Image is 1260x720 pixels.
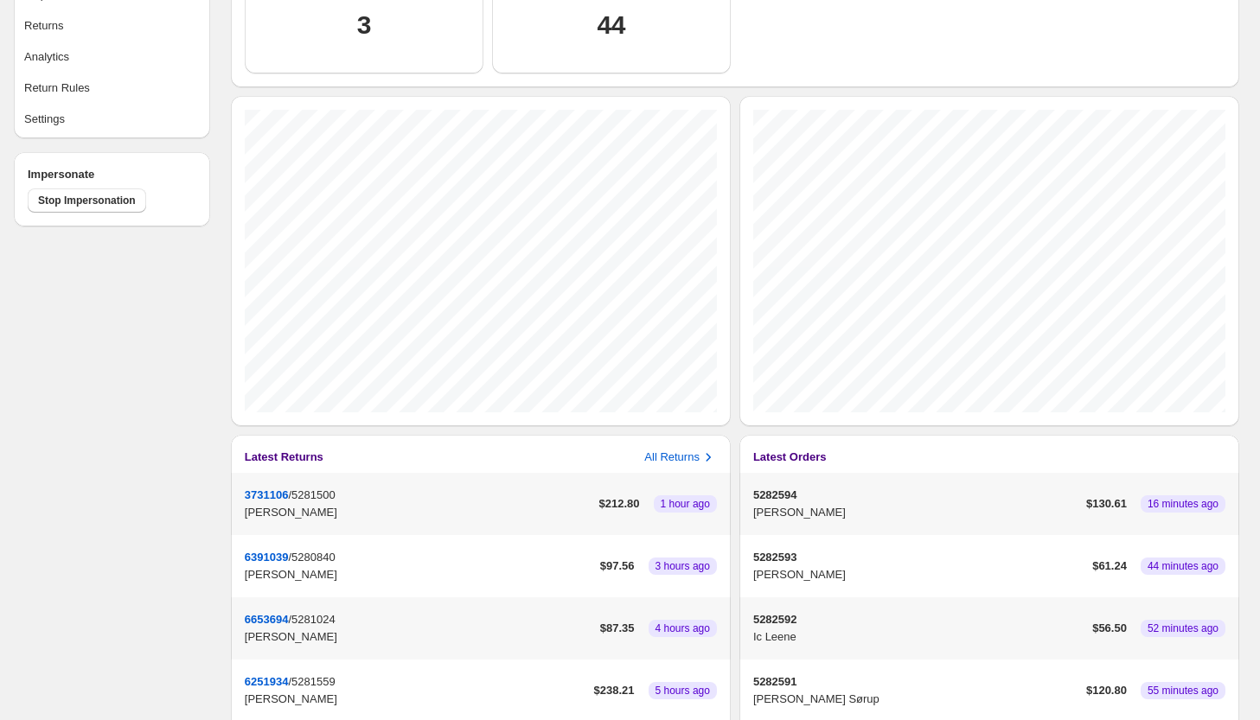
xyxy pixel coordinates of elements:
[1148,684,1218,698] span: 55 minutes ago
[753,673,1079,691] p: 5282591
[661,497,710,511] span: 1 hour ago
[245,691,587,708] p: [PERSON_NAME]
[600,558,635,575] p: $ 97.56
[291,613,336,626] span: 5281024
[1148,559,1218,573] span: 44 minutes ago
[600,620,635,637] p: $ 87.35
[245,613,289,626] button: 6653694
[245,551,289,564] button: 6391039
[599,495,640,513] p: $ 212.80
[753,611,1085,628] p: 5282592
[753,628,1085,646] p: Ic Leene
[19,74,205,102] button: Return Rules
[753,504,1079,521] p: [PERSON_NAME]
[1092,620,1127,637] p: $ 56.50
[245,549,593,583] div: /
[656,621,710,635] span: 4 hours ago
[291,675,336,688] span: 5281559
[245,675,289,688] button: 6251934
[24,80,90,97] div: Return Rules
[1092,558,1127,575] p: $ 61.24
[1148,497,1218,511] span: 16 minutes ago
[1086,495,1127,513] p: $ 130.61
[1148,621,1218,635] span: 52 minutes ago
[245,487,592,521] div: /
[19,105,205,133] button: Settings
[245,611,593,646] div: /
[291,488,336,501] span: 5281500
[753,487,1079,504] p: 5282594
[245,566,593,583] p: [PERSON_NAME]
[644,449,717,466] button: All Returns
[753,566,1085,583] p: [PERSON_NAME]
[656,559,710,573] span: 3 hours ago
[245,488,289,501] button: 3731106
[357,8,371,42] h1: 3
[753,449,827,466] h3: Latest Orders
[24,48,69,66] div: Analytics
[753,691,1079,708] p: [PERSON_NAME] Sørup
[1086,682,1127,699] p: $ 120.80
[28,166,196,183] h4: Impersonate
[644,449,700,466] p: All Returns
[245,504,592,521] p: [PERSON_NAME]
[245,673,587,708] div: /
[594,682,635,699] p: $ 238.21
[24,111,65,128] div: Settings
[753,549,1085,566] p: 5282593
[291,551,336,564] span: 5280840
[24,17,64,35] div: Returns
[656,684,710,698] span: 5 hours ago
[19,43,205,71] button: Analytics
[19,12,205,40] button: Returns
[28,188,146,213] button: Stop Impersonation
[597,8,625,42] h1: 44
[245,449,323,466] h3: Latest Returns
[245,628,593,646] p: [PERSON_NAME]
[38,194,136,207] span: Stop Impersonation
